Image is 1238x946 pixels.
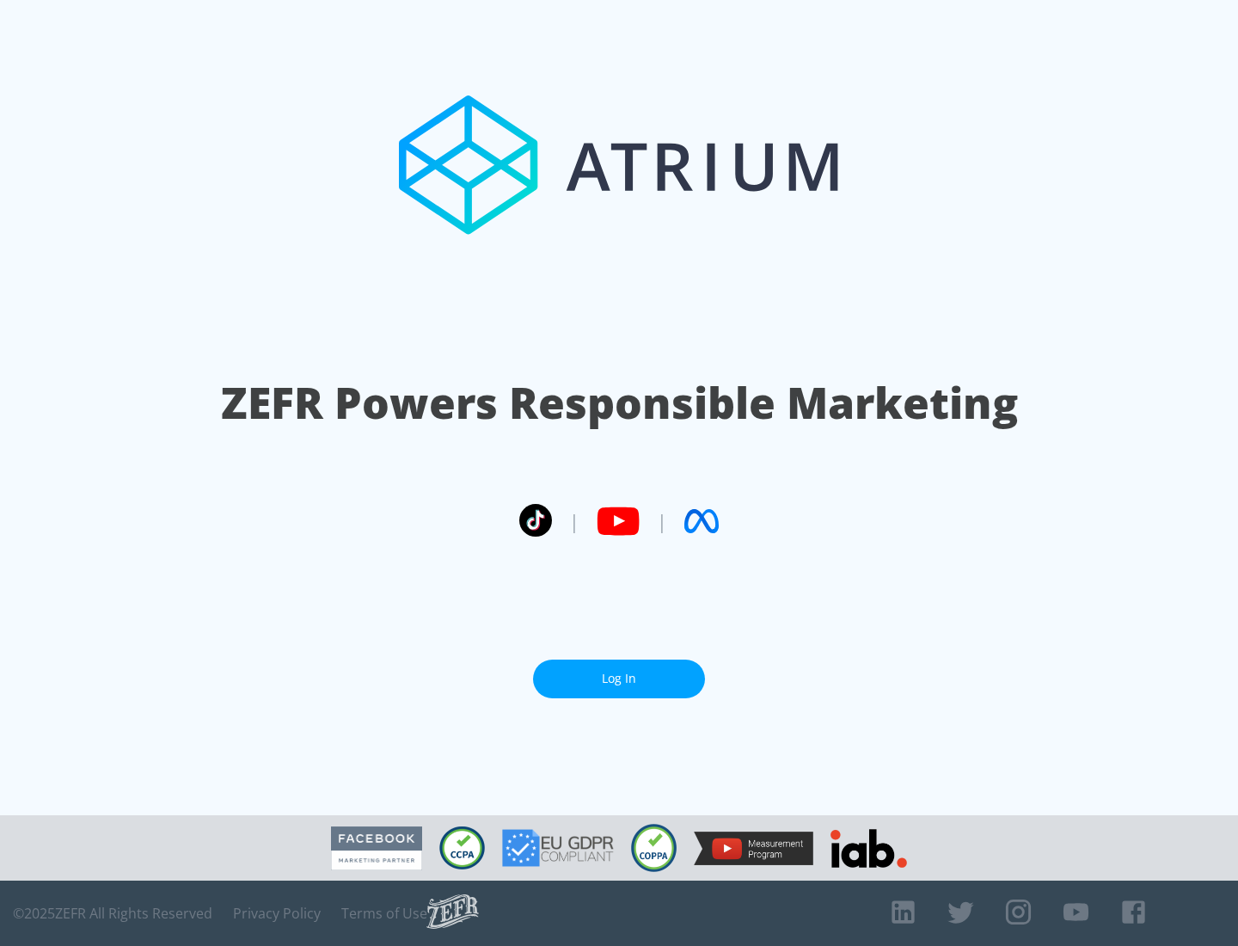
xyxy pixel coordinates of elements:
a: Log In [533,660,705,698]
img: CCPA Compliant [439,826,485,869]
img: Facebook Marketing Partner [331,826,422,870]
img: COPPA Compliant [631,824,677,872]
img: IAB [830,829,907,868]
span: | [569,508,579,534]
a: Terms of Use [341,905,427,922]
h1: ZEFR Powers Responsible Marketing [221,373,1018,433]
span: | [657,508,667,534]
a: Privacy Policy [233,905,321,922]
img: GDPR Compliant [502,829,614,867]
img: YouTube Measurement Program [694,832,813,865]
span: © 2025 ZEFR All Rights Reserved [13,905,212,922]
